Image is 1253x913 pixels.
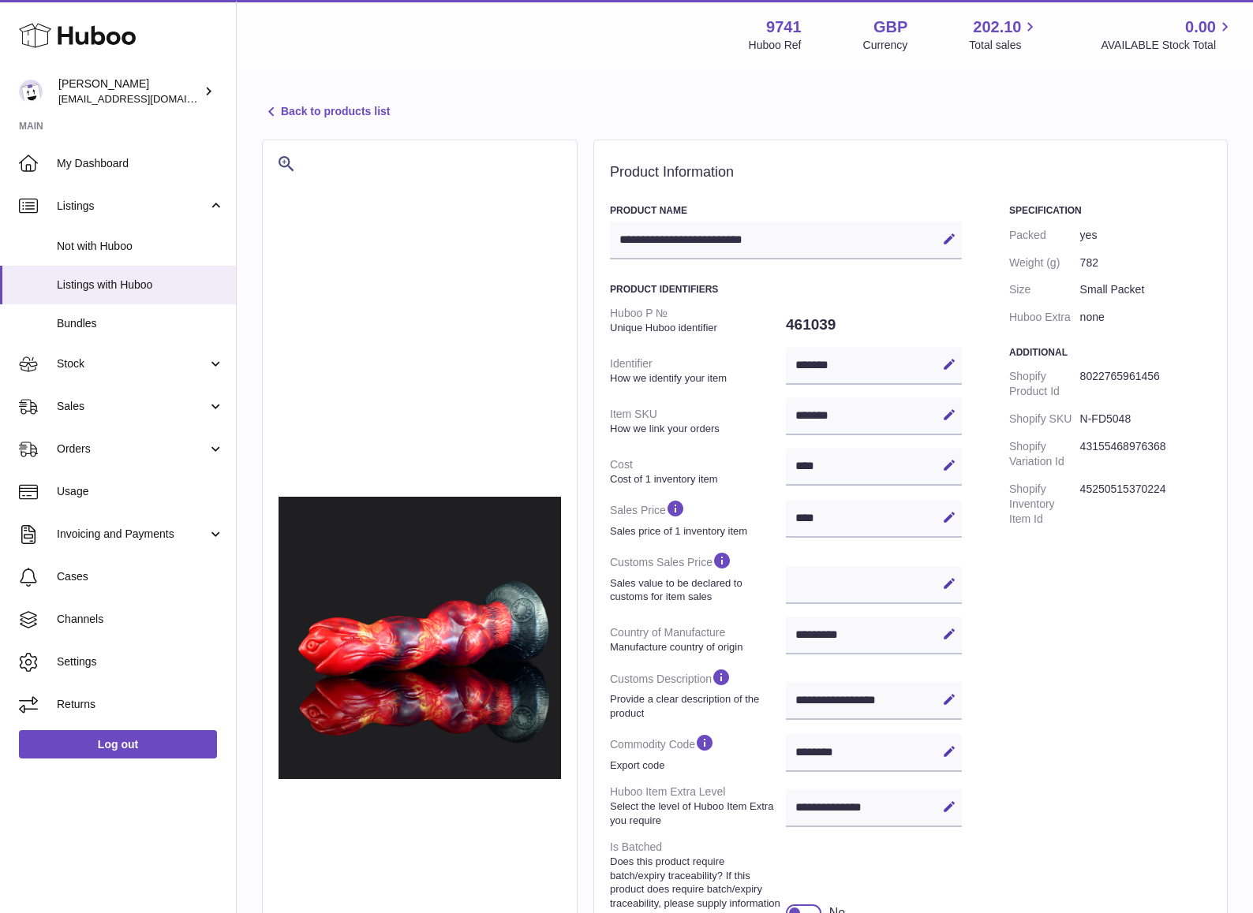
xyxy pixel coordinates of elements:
[610,371,782,386] strong: How we identify your item
[610,524,782,538] strong: Sales price of 1 inventory item
[57,484,224,499] span: Usage
[1009,363,1080,405] dt: Shopify Product Id
[766,17,802,38] strong: 9741
[1009,304,1080,331] dt: Huboo Extra
[57,654,224,669] span: Settings
[969,38,1039,53] span: Total sales
[1009,276,1080,304] dt: Size
[610,692,782,720] strong: Provide a clear description of the product
[58,92,232,105] span: [EMAIL_ADDRESS][DOMAIN_NAME]
[1009,475,1080,533] dt: Shopify Inventory Item Id
[610,576,782,604] strong: Sales value to be declared to customs for item sales
[57,278,224,293] span: Listings with Huboo
[610,778,786,833] dt: Huboo Item Extra Level
[749,38,802,53] div: Huboo Ref
[1009,433,1080,475] dt: Shopify Variation Id
[57,399,208,414] span: Sales
[57,239,224,254] span: Not with Huboo
[1080,475,1211,533] dd: 45250515370224
[610,422,782,436] strong: How we link your orders
[1080,433,1211,475] dd: 43155468976368
[1009,405,1080,433] dt: Shopify SKU
[57,442,208,456] span: Orders
[279,497,561,779] img: FD5048_4.jpg
[610,204,962,217] h3: Product Name
[1009,204,1211,217] h3: Specification
[57,569,224,584] span: Cases
[969,17,1039,53] a: 202.10 Total sales
[610,758,782,773] strong: Export code
[610,350,786,391] dt: Identifier
[610,640,782,654] strong: Manufacture country of origin
[57,612,224,627] span: Channels
[58,76,200,106] div: [PERSON_NAME]
[1009,249,1080,277] dt: Weight (g)
[1080,249,1211,277] dd: 782
[610,451,786,492] dt: Cost
[1080,304,1211,331] dd: none
[610,401,786,442] dt: Item SKU
[973,17,1021,38] span: 202.10
[1080,276,1211,304] dd: Small Packet
[873,17,907,38] strong: GBP
[19,80,43,103] img: ajcmarketingltd@gmail.com
[1009,346,1211,359] h3: Additional
[610,726,786,778] dt: Commodity Code
[262,102,390,121] a: Back to products list
[610,300,786,341] dt: Huboo P №
[57,527,208,542] span: Invoicing and Payments
[610,472,782,486] strong: Cost of 1 inventory item
[610,283,962,296] h3: Product Identifiers
[610,164,1211,181] h2: Product Information
[1080,363,1211,405] dd: 8022765961456
[57,356,208,371] span: Stock
[57,316,224,331] span: Bundles
[1080,405,1211,433] dd: N-FD5048
[610,799,782,827] strong: Select the level of Huboo Item Extra you require
[863,38,908,53] div: Currency
[610,619,786,660] dt: Country of Manufacture
[610,321,782,335] strong: Unique Huboo identifier
[1101,17,1234,53] a: 0.00 AVAILABLE Stock Total
[57,156,224,171] span: My Dashboard
[1101,38,1234,53] span: AVAILABLE Stock Total
[610,544,786,609] dt: Customs Sales Price
[19,730,217,758] a: Log out
[57,697,224,712] span: Returns
[610,492,786,544] dt: Sales Price
[1009,222,1080,249] dt: Packed
[610,661,786,726] dt: Customs Description
[786,308,962,341] dd: 461039
[57,199,208,214] span: Listings
[1185,17,1216,38] span: 0.00
[1080,222,1211,249] dd: yes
